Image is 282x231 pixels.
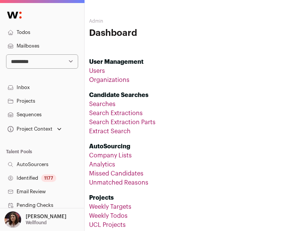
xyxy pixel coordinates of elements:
[89,195,114,201] strong: Projects
[89,213,128,219] a: Weekly Todos
[3,211,68,228] button: Open dropdown
[89,143,130,149] strong: AutoSourcing
[6,124,63,134] button: Open dropdown
[89,77,129,83] a: Organizations
[89,204,131,210] a: Weekly Targets
[26,220,47,226] p: Wellfound
[89,162,115,168] a: Analytics
[6,126,52,132] div: Project Context
[26,214,66,220] p: [PERSON_NAME]
[89,68,105,74] a: Users
[5,211,21,228] img: 13179837-medium_jpg
[89,18,152,24] h2: Admin
[3,8,26,23] img: Wellfound
[89,180,148,186] a: Unmatched Reasons
[89,92,148,98] strong: Candidate Searches
[89,119,156,125] a: Search Extraction Parts
[89,110,143,116] a: Search Extractions
[89,27,152,39] h1: Dashboard
[89,171,143,177] a: Missed Candidates
[89,222,126,228] a: UCL Projects
[89,128,131,134] a: Extract Search
[89,152,132,159] a: Company Lists
[89,59,143,65] strong: User Management
[89,101,116,107] a: Searches
[41,174,56,182] div: 1177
